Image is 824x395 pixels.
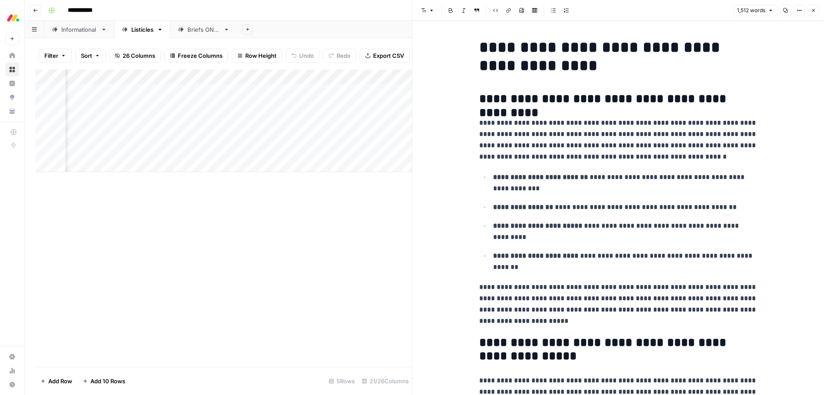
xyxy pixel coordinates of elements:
button: 1,512 words [733,5,777,16]
button: Freeze Columns [164,49,228,63]
a: Usage [5,364,19,378]
button: Filter [39,49,72,63]
button: Add Row [35,374,77,388]
a: Opportunities [5,90,19,104]
button: Undo [286,49,320,63]
a: Home [5,49,19,63]
a: Informational [44,21,114,38]
span: Add 10 Rows [90,377,125,385]
button: Redo [323,49,356,63]
button: Row Height [232,49,282,63]
img: Monday.com Logo [5,10,21,26]
button: Workspace: Monday.com [5,7,19,29]
div: Listicles [131,25,153,34]
a: Briefs ONLY [170,21,237,38]
div: Briefs ONLY [187,25,220,34]
span: Sort [81,51,92,60]
span: Row Height [245,51,277,60]
span: Freeze Columns [178,51,223,60]
span: Export CSV [373,51,404,60]
div: 5 Rows [325,374,358,388]
button: Add 10 Rows [77,374,130,388]
div: Informational [61,25,97,34]
button: 26 Columns [109,49,161,63]
span: Filter [44,51,58,60]
a: Listicles [114,21,170,38]
button: Export CSV [360,49,410,63]
a: Insights [5,76,19,90]
a: Settings [5,350,19,364]
span: 26 Columns [123,51,155,60]
a: Browse [5,63,19,76]
a: Your Data [5,104,19,118]
button: Sort [75,49,106,63]
span: 1,512 words [737,7,765,14]
span: Undo [299,51,314,60]
span: Redo [337,51,350,60]
div: 21/26 Columns [358,374,412,388]
span: Add Row [48,377,72,385]
button: Help + Support [5,378,19,392]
